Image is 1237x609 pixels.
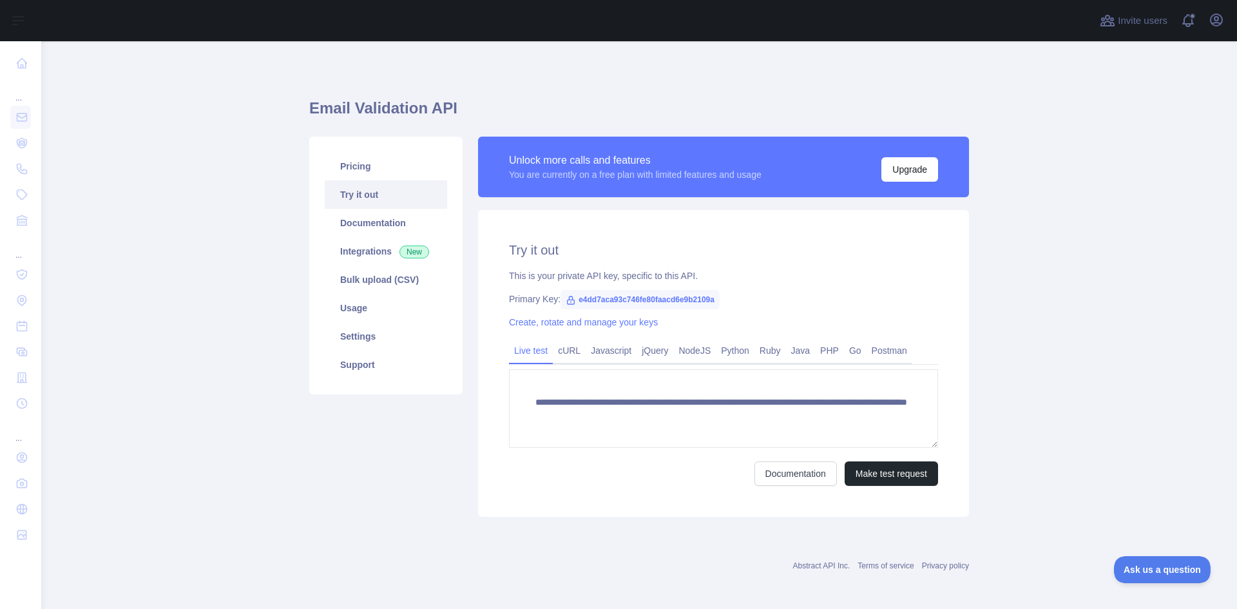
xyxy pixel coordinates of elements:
a: cURL [553,340,586,361]
a: Go [844,340,867,361]
div: Primary Key: [509,293,938,305]
a: Abstract API Inc. [793,561,850,570]
h1: Email Validation API [309,98,969,129]
button: Upgrade [881,157,938,182]
div: You are currently on a free plan with limited features and usage [509,168,762,181]
a: Postman [867,340,912,361]
a: PHP [815,340,844,361]
a: Try it out [325,180,447,209]
a: Live test [509,340,553,361]
a: Integrations New [325,237,447,266]
a: Terms of service [858,561,914,570]
button: Invite users [1097,10,1170,31]
a: Bulk upload (CSV) [325,266,447,294]
button: Make test request [845,461,938,486]
a: NodeJS [673,340,716,361]
a: Ruby [754,340,786,361]
h2: Try it out [509,241,938,259]
a: Documentation [754,461,837,486]
div: Unlock more calls and features [509,153,762,168]
a: Javascript [586,340,637,361]
span: e4dd7aca93c746fe80faacd6e9b2109a [561,290,720,309]
div: ... [10,418,31,443]
span: New [399,246,429,258]
a: Usage [325,294,447,322]
a: Java [786,340,816,361]
div: This is your private API key, specific to this API. [509,269,938,282]
a: Pricing [325,152,447,180]
a: Documentation [325,209,447,237]
div: ... [10,235,31,260]
a: Python [716,340,754,361]
a: Privacy policy [922,561,969,570]
a: Create, rotate and manage your keys [509,317,658,327]
div: ... [10,77,31,103]
iframe: Toggle Customer Support [1114,556,1211,583]
span: Invite users [1118,14,1167,28]
a: Settings [325,322,447,351]
a: Support [325,351,447,379]
a: jQuery [637,340,673,361]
